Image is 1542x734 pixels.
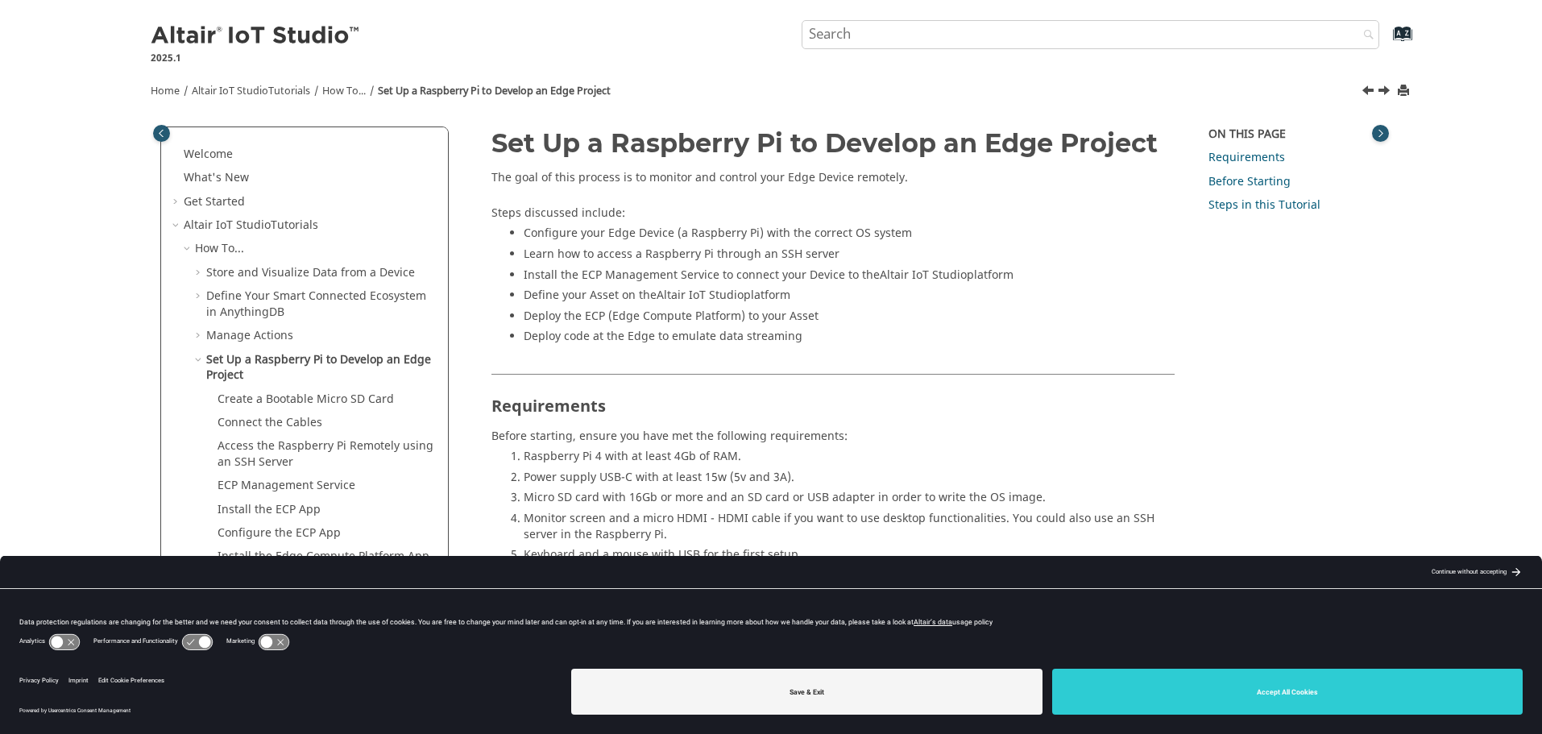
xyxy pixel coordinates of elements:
div: Steps discussed include: [491,205,1175,350]
button: Print this page [1399,81,1411,102]
a: Altair IoT StudioTutorials [184,217,318,234]
span: Altair IoT Studio [192,84,268,98]
span: Altair IoT Studio [657,287,744,304]
p: The goal of this process is to monitor and control your Edge Device remotely. [491,170,1175,186]
span: Expand Manage Actions [193,328,206,344]
button: Toggle topic table of content [1372,125,1389,142]
li: Configure your Edge Device (a Raspberry Pi) with the correct OS system [524,226,1175,247]
a: Connect the Cables [218,414,322,431]
li: Power supply USB-C with at least 15w (5v and 3A). [524,470,1175,491]
span: Expand Define Your Smart Connected Ecosystem in AnythingDB [193,288,206,305]
button: Toggle publishing table of content [153,125,170,142]
a: Altair IoT StudioTutorials [192,84,310,98]
a: How To... [195,240,244,257]
img: Altair IoT Studio [151,23,362,49]
p: 2025.1 [151,51,362,65]
a: Set Up a Raspberry Pi to Develop an Edge Project [206,351,431,384]
a: Set Up a Raspberry Pi to Develop an Edge Project [378,84,611,98]
input: Search query [802,20,1380,49]
a: Next topic: Create a Bootable Micro SD Card [1379,83,1392,102]
a: Manage Actions [206,327,293,344]
span: Expand Store and Visualize Data from a Device [193,265,206,281]
a: Define Your Smart Connected Ecosystem in AnythingDB [206,288,426,321]
a: ECP Management Service [218,477,355,494]
a: How To... [322,84,366,98]
a: Go to index terms page [1367,33,1403,50]
span: Collapse How To... [182,241,195,257]
a: Previous topic: Use Actions in a Dashboard [1363,83,1376,102]
div: On this page [1208,126,1382,143]
li: Define your Asset on the platform [524,288,1175,309]
a: Install the ECP App [218,501,321,518]
a: Install the Edge Compute Platform App in the Device [218,548,429,581]
li: Install the ECP Management Service to connect your Device to the platform [524,267,1175,288]
h1: Set Up a Raspberry Pi to Develop an Edge Project [491,129,1175,157]
a: Get Started [184,193,245,210]
li: Raspberry Pi 4 with at least 4Gb of RAM. [524,449,1175,470]
span: Altair IoT Studio [184,217,271,234]
li: Deploy code at the Edge to emulate data streaming [524,329,1175,350]
a: Steps in this Tutorial [1208,197,1320,214]
li: Learn how to access a Raspberry Pi through an SSH server [524,247,1175,267]
button: Search [1342,20,1387,52]
li: Deploy the ECP (Edge Compute Platform) to your Asset [524,309,1175,330]
h2: Requirements [491,374,1175,423]
div: Before starting, ensure you have met the following requirements: [491,429,1175,589]
li: Micro SD card with 16Gb or more and an SD card or USB adapter in order to write the OS image. [524,490,1175,511]
span: Altair IoT Studio [880,267,967,284]
a: Welcome [184,146,233,163]
a: Requirements [1208,149,1285,166]
span: Expand Get Started [171,194,184,210]
a: Home [151,84,180,98]
li: Keyboard and a mouse with USB for the first setup. [524,547,1175,568]
span: Collapse Set Up a Raspberry Pi to Develop an Edge Project [193,352,206,368]
a: Access the Raspberry Pi Remotely using an SSH Server [218,437,433,471]
li: Monitor screen and a micro HDMI - HDMI cable if you want to use desktop functionalities. You coul... [524,511,1175,547]
nav: Tools [126,69,1416,106]
a: Before Starting [1208,173,1291,190]
a: What's New [184,169,249,186]
span: Collapse Altair IoT StudioTutorials [171,218,184,234]
a: Configure the ECP App [218,525,341,541]
a: Create a Bootable Micro SD Card [218,391,394,408]
a: Store and Visualize Data from a Device [206,264,415,281]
